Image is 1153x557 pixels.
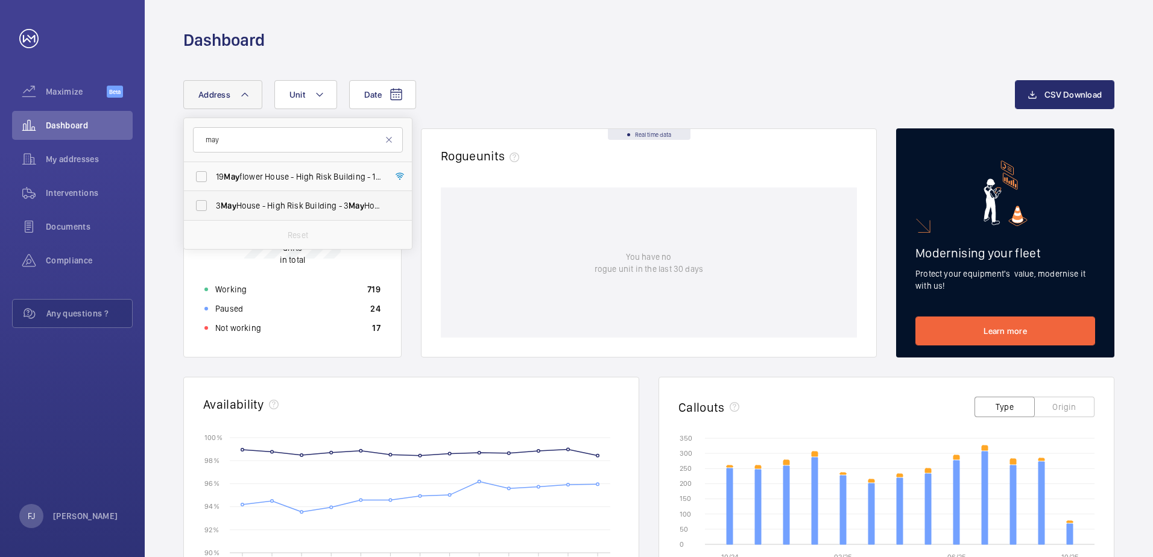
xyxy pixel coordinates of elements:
[915,268,1095,292] p: Protect your equipment's value, modernise it with us!
[46,119,133,131] span: Dashboard
[46,307,132,319] span: Any questions ?
[216,171,382,183] span: 19 flower House - High Risk Building - 19 [STREET_ADDRESS]
[370,303,381,315] p: 24
[915,316,1095,345] a: Learn more
[680,449,692,458] text: 300
[984,160,1028,226] img: marketing-card.svg
[46,221,133,233] span: Documents
[915,245,1095,260] h2: Modernising your fleet
[680,494,691,503] text: 150
[221,201,236,210] span: May
[28,510,35,522] p: FJ
[46,254,133,266] span: Compliance
[215,303,243,315] p: Paused
[1044,90,1102,99] span: CSV Download
[183,29,265,51] h1: Dashboard
[204,433,223,441] text: 100 %
[204,456,220,465] text: 98 %
[204,548,220,556] text: 90 %
[680,510,691,518] text: 100
[595,251,703,275] p: You have no rogue unit in the last 30 days
[198,90,230,99] span: Address
[273,242,313,266] p: in total
[680,434,692,442] text: 350
[46,187,133,199] span: Interventions
[680,540,684,549] text: 0
[274,80,337,109] button: Unit
[204,525,219,533] text: 92 %
[476,148,525,163] span: units
[215,322,261,334] p: Not working
[289,90,305,99] span: Unit
[367,283,381,295] p: 719
[203,397,264,412] h2: Availability
[975,397,1035,417] button: Type
[204,502,220,511] text: 94 %
[288,229,308,241] p: Reset
[1034,397,1095,417] button: Origin
[678,400,725,415] h2: Callouts
[183,80,262,109] button: Address
[680,525,688,533] text: 50
[349,201,364,210] span: May
[204,479,220,488] text: 96 %
[216,200,382,212] span: 3 House - High Risk Building - 3 House, [GEOGRAPHIC_DATA] E3 2ZF
[1015,80,1114,109] button: CSV Download
[364,90,382,99] span: Date
[46,86,107,98] span: Maximize
[46,153,133,165] span: My addresses
[680,479,692,488] text: 200
[107,86,123,98] span: Beta
[441,148,524,163] h2: Rogue
[372,322,381,334] p: 17
[193,127,403,153] input: Search by address
[608,129,690,140] div: Real time data
[215,283,247,295] p: Working
[53,510,118,522] p: [PERSON_NAME]
[224,172,239,181] span: May
[349,80,416,109] button: Date
[680,464,692,473] text: 250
